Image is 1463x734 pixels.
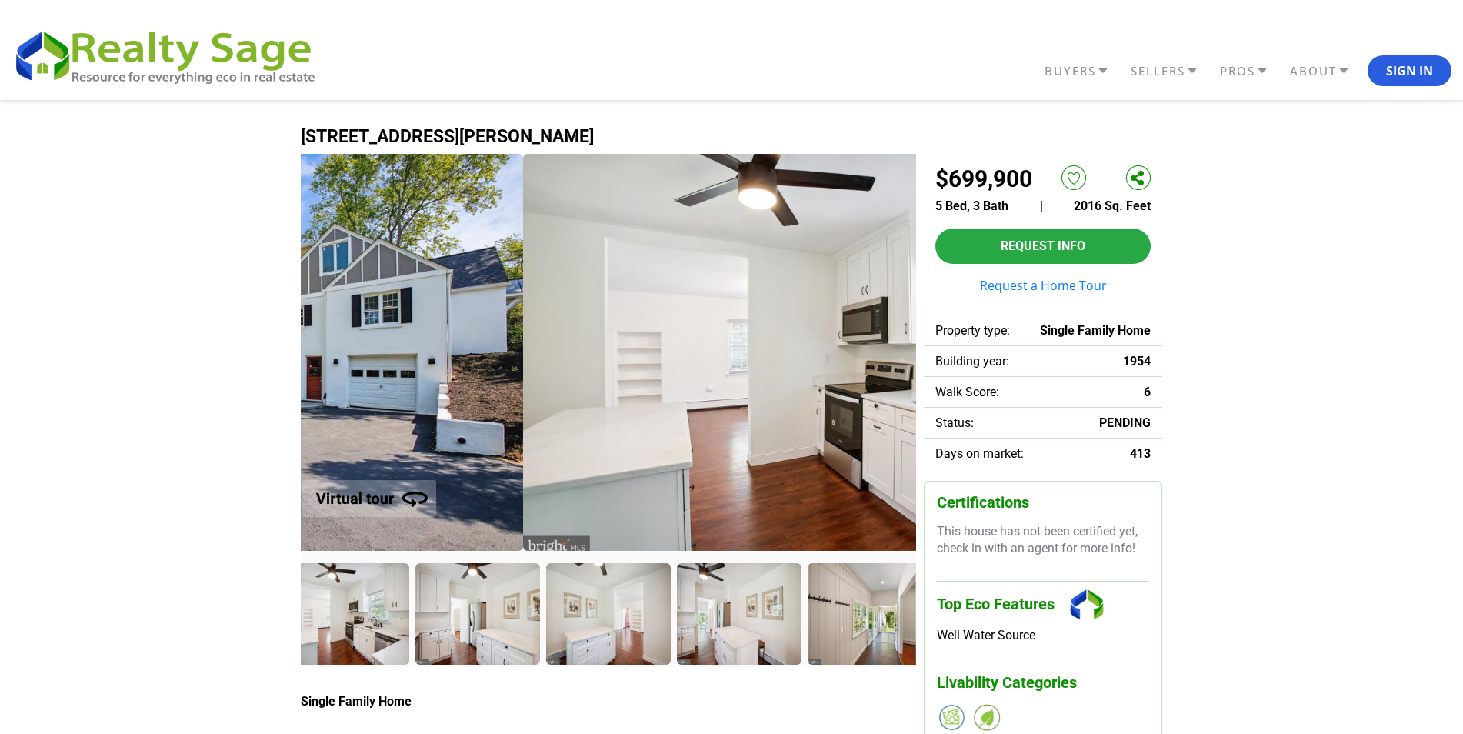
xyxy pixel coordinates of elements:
[12,25,331,86] img: REALTY SAGE
[937,666,1149,692] h3: Livability Categories
[1099,415,1151,430] span: PENDING
[1041,58,1127,85] a: BUYERS
[935,199,1008,213] span: 5 Bed, 3 Bath
[1074,199,1151,213] span: 2016 Sq. Feet
[937,494,1149,512] h3: Certifications
[1040,199,1043,213] span: |
[935,279,1151,292] a: Request a Home Tour
[1127,58,1216,85] a: SELLERS
[301,694,916,709] h4: Single Family Home
[1286,58,1368,85] a: ABOUT
[1216,58,1286,85] a: PROS
[937,628,1149,642] div: Well Water Source
[935,354,1009,369] span: Building year:
[1144,385,1151,399] span: 6
[935,229,1151,264] button: Request Info
[935,415,974,430] span: Status:
[935,165,1032,192] h2: $699,900
[935,323,1010,338] span: Property type:
[937,523,1149,558] p: This house has not been certified yet, check in with an agent for more info!
[1040,323,1151,338] span: Single Family Home
[935,385,999,399] span: Walk Score:
[301,127,1162,146] h1: [STREET_ADDRESS][PERSON_NAME]
[1123,354,1151,369] span: 1954
[937,581,1149,628] h3: Top Eco Features
[1130,446,1151,461] span: 413
[935,446,1024,461] span: Days on market:
[1368,55,1451,86] button: Sign In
